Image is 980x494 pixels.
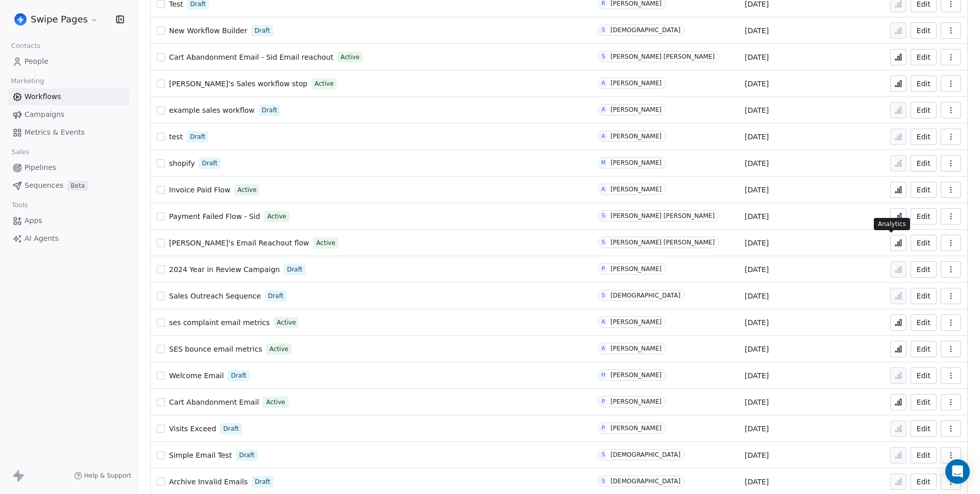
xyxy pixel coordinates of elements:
[25,91,61,102] span: Workflows
[911,261,937,278] button: Edit
[8,53,129,70] a: People
[745,238,769,248] span: [DATE]
[911,129,937,145] button: Edit
[911,22,937,39] button: Edit
[169,451,232,459] span: Simple Email Test
[602,424,605,432] div: P
[602,106,605,114] div: A
[25,109,64,120] span: Campaigns
[602,26,605,34] div: S
[169,239,309,247] span: [PERSON_NAME]'s Email Reachout flow
[878,220,906,228] p: Analytics
[911,235,937,251] a: Edit
[169,80,307,88] span: [PERSON_NAME]'s Sales workflow stop
[911,421,937,437] button: Edit
[602,344,605,353] div: A
[745,26,769,36] span: [DATE]
[610,27,680,34] div: [DEMOGRAPHIC_DATA]
[8,124,129,141] a: Metrics & Events
[277,318,296,327] span: Active
[269,344,288,354] span: Active
[169,292,261,300] span: Sales Outreach Sequence
[169,238,309,248] a: [PERSON_NAME]'s Email Reachout flow
[602,185,605,193] div: A
[84,472,131,480] span: Help & Support
[25,162,56,173] span: Pipelines
[8,106,129,123] a: Campaigns
[12,11,101,28] button: Swipe Pages
[169,370,224,381] a: Welcome Email
[8,177,129,194] a: SequencesBeta
[610,265,661,273] div: [PERSON_NAME]
[25,56,49,67] span: People
[911,314,937,331] button: Edit
[602,79,605,87] div: A
[237,185,256,194] span: Active
[169,291,261,301] a: Sales Outreach Sequence
[25,233,59,244] span: AI Agents
[74,472,131,480] a: Help & Support
[911,447,937,463] button: Edit
[223,424,238,433] span: Draft
[945,459,970,484] div: Open Intercom Messenger
[262,106,277,115] span: Draft
[7,73,49,89] span: Marketing
[7,38,45,54] span: Contacts
[7,144,34,160] span: Sales
[8,212,129,229] a: Apps
[610,239,714,246] div: [PERSON_NAME] [PERSON_NAME]
[610,133,661,140] div: [PERSON_NAME]
[602,238,605,246] div: S
[266,398,285,407] span: Active
[745,344,769,354] span: [DATE]
[169,27,247,35] span: New Workflow Builder
[169,344,262,354] a: SES bounce email metrics
[911,182,937,198] a: Edit
[315,79,333,88] span: Active
[239,451,254,460] span: Draft
[267,212,286,221] span: Active
[610,292,680,299] div: [DEMOGRAPHIC_DATA]
[169,317,270,328] a: ses complaint email metrics
[287,265,302,274] span: Draft
[911,76,937,92] a: Edit
[169,159,195,167] span: shopify
[911,367,937,384] a: Edit
[602,291,605,300] div: S
[911,474,937,490] button: Edit
[67,181,88,191] span: Beta
[601,159,606,167] div: M
[31,13,88,26] span: Swipe Pages
[169,425,216,433] span: Visits Exceed
[169,185,230,195] a: Invoice Paid Flow
[169,26,247,36] a: New Workflow Builder
[190,132,205,141] span: Draft
[169,158,195,168] a: shopify
[610,451,680,458] div: [DEMOGRAPHIC_DATA]
[169,450,232,460] a: Simple Email Test
[169,79,307,89] a: [PERSON_NAME]'s Sales workflow stop
[202,159,217,168] span: Draft
[745,317,769,328] span: [DATE]
[602,132,605,140] div: A
[911,341,937,357] button: Edit
[169,345,262,353] span: SES bounce email metrics
[25,215,42,226] span: Apps
[169,52,333,62] a: Cart Abandonment Email - Sid Email reachout
[745,477,769,487] span: [DATE]
[602,53,605,61] div: S
[316,238,335,248] span: Active
[745,291,769,301] span: [DATE]
[169,318,270,327] span: ses complaint email metrics
[169,186,230,194] span: Invoice Paid Flow
[8,88,129,105] a: Workflows
[610,478,680,485] div: [DEMOGRAPHIC_DATA]
[745,424,769,434] span: [DATE]
[25,127,85,138] span: Metrics & Events
[231,371,246,380] span: Draft
[911,208,937,225] button: Edit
